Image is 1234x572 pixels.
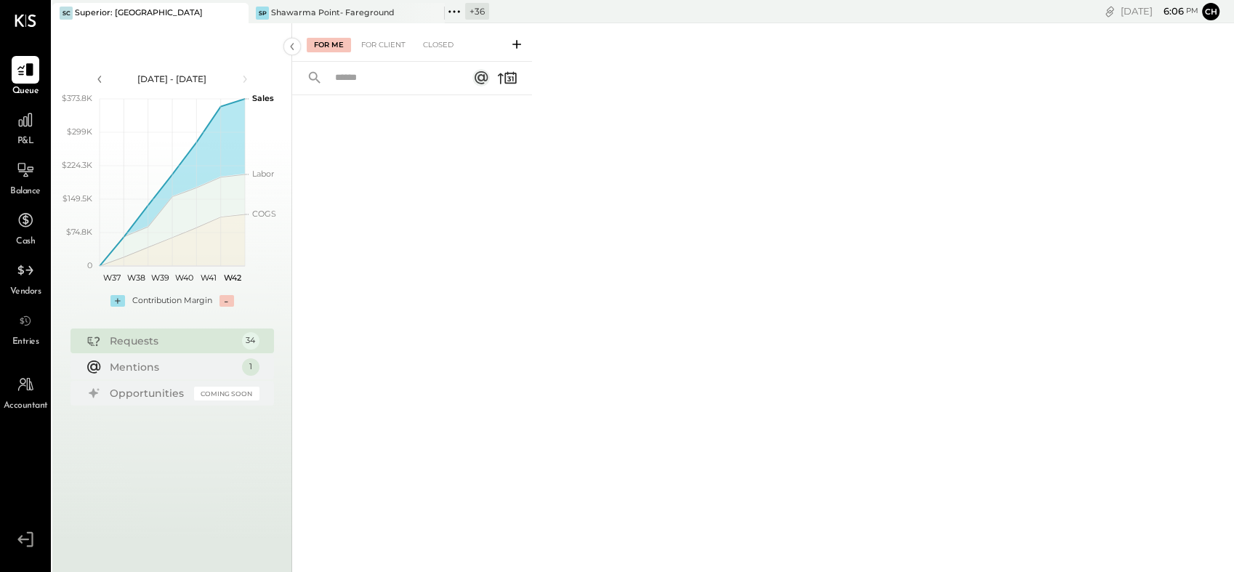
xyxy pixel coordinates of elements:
div: [DATE] [1121,4,1198,18]
div: SC [60,7,73,20]
a: P&L [1,106,50,148]
div: 1 [242,358,259,376]
text: $149.5K [62,193,92,204]
div: + [110,295,125,307]
text: 0 [87,260,92,270]
text: $74.8K [66,227,92,237]
text: W42 [224,273,241,283]
div: For Me [307,38,351,52]
text: Sales [252,93,274,103]
div: 34 [242,332,259,350]
span: pm [1186,6,1198,16]
a: Cash [1,206,50,249]
text: W40 [175,273,193,283]
div: For Client [354,38,413,52]
text: W41 [201,273,217,283]
text: COGS [252,209,276,219]
div: Mentions [110,360,235,374]
div: SP [256,7,269,20]
span: Queue [12,85,39,98]
text: $299K [67,126,92,137]
text: Labor [252,169,274,179]
button: Ch [1202,3,1219,20]
span: Vendors [10,286,41,299]
div: - [219,295,234,307]
text: W39 [150,273,169,283]
a: Accountant [1,371,50,413]
span: Accountant [4,400,48,413]
div: Contribution Margin [132,295,212,307]
span: Entries [12,336,39,349]
a: Vendors [1,257,50,299]
text: $224.3K [62,160,92,170]
a: Queue [1,56,50,98]
div: copy link [1102,4,1117,19]
div: + 36 [465,3,489,20]
a: Balance [1,156,50,198]
div: Closed [416,38,461,52]
span: Balance [10,185,41,198]
div: Superior: [GEOGRAPHIC_DATA] [75,7,203,19]
div: Shawarma Point- Fareground [271,7,395,19]
div: Requests [110,334,235,348]
text: W38 [126,273,145,283]
text: W37 [102,273,120,283]
div: [DATE] - [DATE] [110,73,234,85]
span: 6 : 06 [1155,4,1184,18]
span: Cash [16,235,35,249]
text: $373.8K [62,93,92,103]
div: Coming Soon [194,387,259,400]
span: P&L [17,135,34,148]
a: Entries [1,307,50,349]
div: Opportunities [110,386,187,400]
